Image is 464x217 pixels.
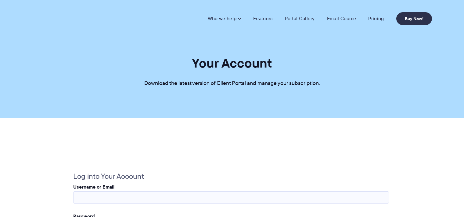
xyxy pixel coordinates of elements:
[73,170,144,183] legend: Log into Your Account
[368,16,384,22] a: Pricing
[192,55,272,71] h1: Your Account
[144,79,320,88] p: Download the latest version of Client Portal and manage your subscription.
[208,16,241,22] a: Who we help
[253,16,272,22] a: Features
[396,12,432,25] a: Buy Now!
[285,16,315,22] a: Portal Gallery
[73,183,114,190] label: Username or Email
[327,16,356,22] a: Email Course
